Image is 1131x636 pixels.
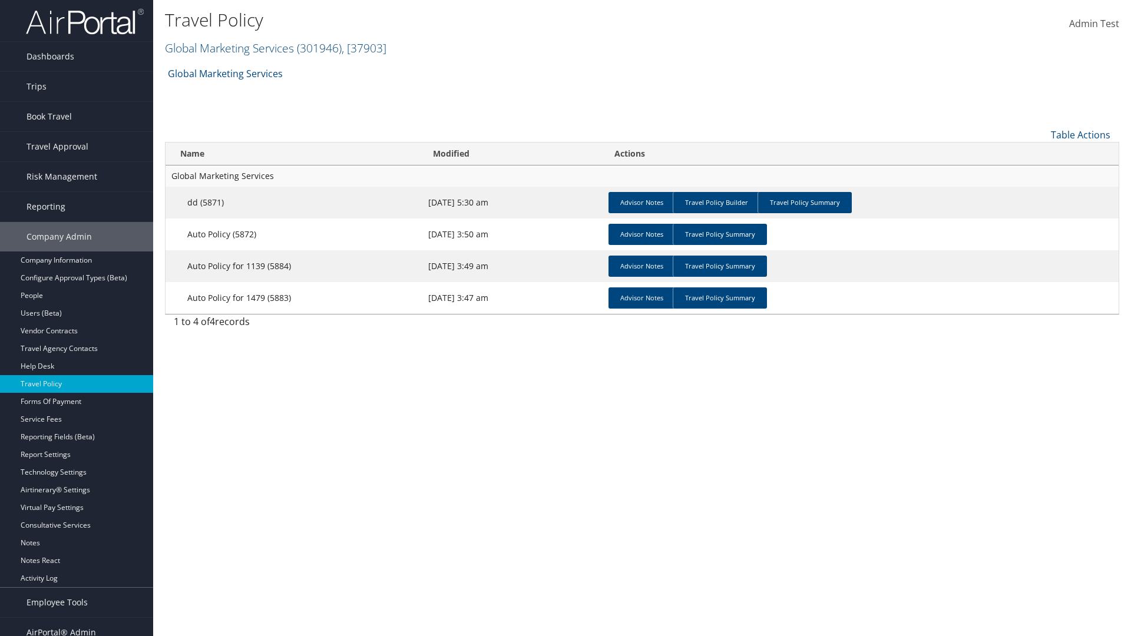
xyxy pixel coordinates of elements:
[210,315,215,328] span: 4
[27,42,74,71] span: Dashboards
[166,143,422,165] th: Name: activate to sort column ascending
[27,588,88,617] span: Employee Tools
[1051,128,1110,141] a: Table Actions
[609,224,675,245] a: Advisor Notes
[166,187,422,218] td: dd (5871)
[673,224,767,245] a: Travel Policy Summary
[27,72,47,101] span: Trips
[27,192,65,221] span: Reporting
[166,165,1119,187] td: Global Marketing Services
[673,192,760,213] a: Travel Policy Builder
[26,8,144,35] img: airportal-logo.png
[422,187,604,218] td: [DATE] 5:30 am
[609,287,675,309] a: Advisor Notes
[165,8,801,32] h1: Travel Policy
[609,192,675,213] a: Advisor Notes
[758,192,852,213] a: Travel Policy Summary
[604,143,1119,165] th: Actions
[297,40,342,56] span: ( 301946 )
[165,40,386,56] a: Global Marketing Services
[673,287,767,309] a: Travel Policy Summary
[1069,17,1119,30] span: Admin Test
[168,62,283,85] a: Global Marketing Services
[1069,6,1119,42] a: Admin Test
[27,132,88,161] span: Travel Approval
[609,256,675,277] a: Advisor Notes
[422,218,604,250] td: [DATE] 3:50 am
[166,282,422,314] td: Auto Policy for 1479 (5883)
[166,250,422,282] td: Auto Policy for 1139 (5884)
[342,40,386,56] span: , [ 37903 ]
[673,256,767,277] a: Travel Policy Summary
[422,143,604,165] th: Modified: activate to sort column ascending
[174,314,395,334] div: 1 to 4 of records
[422,282,604,314] td: [DATE] 3:47 am
[27,102,72,131] span: Book Travel
[166,218,422,250] td: Auto Policy (5872)
[27,162,97,191] span: Risk Management
[422,250,604,282] td: [DATE] 3:49 am
[27,222,92,251] span: Company Admin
